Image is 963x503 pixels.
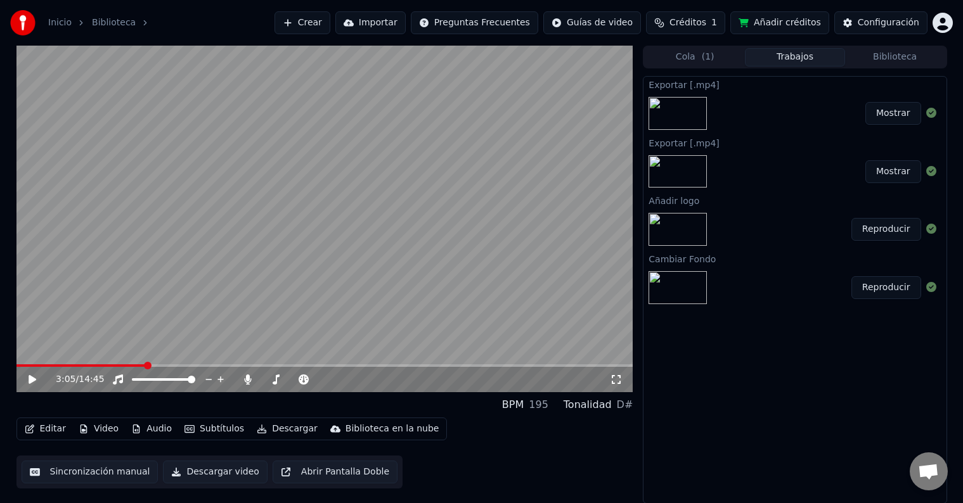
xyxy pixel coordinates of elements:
div: Cambiar Fondo [643,251,946,266]
button: Descargar video [163,461,267,483]
button: Abrir Pantalla Doble [273,461,397,483]
button: Descargar [252,420,323,438]
a: Biblioteca [92,16,136,29]
div: BPM [502,397,524,412]
button: Reproducir [851,276,921,299]
button: Video [74,420,124,438]
img: youka [10,10,36,35]
div: Configuración [858,16,919,29]
button: Cola [645,48,745,67]
button: Crear [275,11,330,34]
div: Exportar [.mp4] [643,135,946,150]
button: Trabajos [745,48,845,67]
span: 1 [711,16,717,29]
div: Exportar [.mp4] [643,77,946,92]
button: Sincronización manual [22,461,158,483]
nav: breadcrumb [48,16,156,29]
button: Subtítulos [179,420,249,438]
button: Añadir créditos [730,11,829,34]
span: ( 1 ) [702,51,714,63]
button: Mostrar [865,160,921,183]
span: Créditos [669,16,706,29]
button: Importar [335,11,406,34]
button: Configuración [834,11,927,34]
button: Preguntas Frecuentes [411,11,538,34]
button: Créditos1 [646,11,725,34]
button: Guías de video [543,11,641,34]
div: 195 [529,397,548,412]
div: Biblioteca en la nube [346,423,439,435]
button: Editar [20,420,71,438]
a: Chat abierto [910,452,948,490]
button: Biblioteca [845,48,945,67]
div: D# [617,397,633,412]
div: Añadir logo [643,193,946,208]
div: Tonalidad [564,397,612,412]
span: 3:05 [56,373,75,386]
button: Reproducir [851,218,921,241]
a: Inicio [48,16,72,29]
button: Mostrar [865,102,921,125]
button: Audio [126,420,177,438]
span: 14:45 [79,373,104,386]
div: / [56,373,86,386]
